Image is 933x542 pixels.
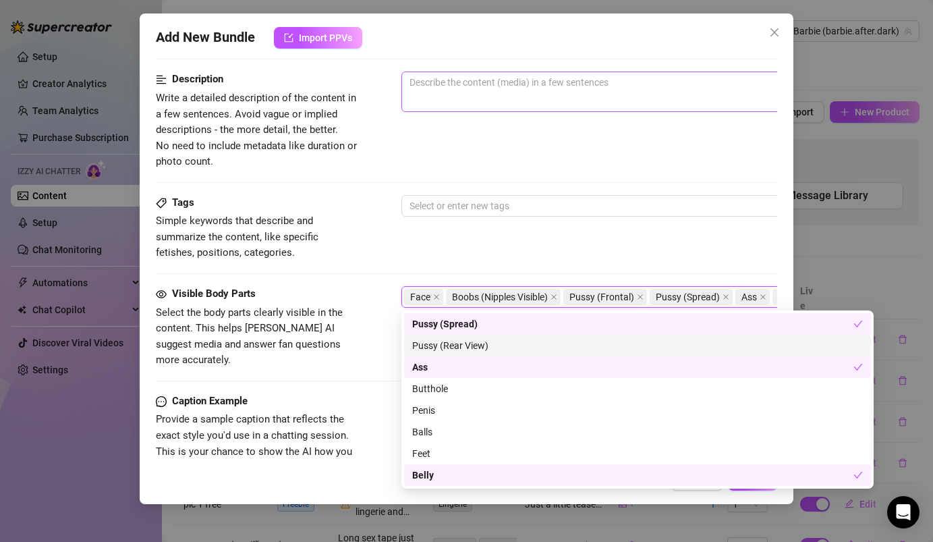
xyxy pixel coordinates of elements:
[769,27,780,38] span: close
[569,290,634,304] span: Pussy (Frontal)
[772,289,811,305] span: Belly
[412,381,863,396] div: Butthole
[172,288,256,300] strong: Visible Body Parts
[404,378,871,400] div: Butthole
[156,72,167,88] span: align-left
[887,496,920,529] div: Open Intercom Messenger
[156,289,167,300] span: eye
[156,198,167,209] span: tag
[412,360,853,375] div: Ass
[412,403,863,418] div: Penis
[404,421,871,443] div: Balls
[156,306,343,367] span: Select the body parts clearly visible in the content. This helps [PERSON_NAME] AI suggest media a...
[404,464,871,486] div: Belly
[156,27,255,49] span: Add New Bundle
[412,425,863,439] div: Balls
[172,196,194,209] strong: Tags
[452,290,548,304] span: Boobs (Nipples Visible)
[853,362,863,372] span: check
[412,446,863,461] div: Feet
[446,289,561,305] span: Boobs (Nipples Visible)
[853,319,863,329] span: check
[404,400,871,421] div: Penis
[412,468,853,483] div: Belly
[650,289,733,305] span: Pussy (Spread)
[404,313,871,335] div: Pussy (Spread)
[156,92,357,167] span: Write a detailed description of the content in a few sentences. Avoid vague or implied descriptio...
[156,413,352,473] span: Provide a sample caption that reflects the exact style you'd use in a chatting session. This is y...
[735,289,770,305] span: Ass
[412,338,863,353] div: Pussy (Rear View)
[404,443,871,464] div: Feet
[764,27,785,38] span: Close
[760,294,766,300] span: close
[156,215,318,259] span: Simple keywords that describe and summarize the content, like specific fetishes, positions, categ...
[433,294,440,300] span: close
[404,289,443,305] span: Face
[274,27,362,49] button: Import PPVs
[156,394,167,410] span: message
[172,395,248,407] strong: Caption Example
[172,73,223,85] strong: Description
[637,294,644,300] span: close
[563,289,647,305] span: Pussy (Frontal)
[299,32,352,43] span: Import PPVs
[656,290,720,304] span: Pussy (Spread)
[284,33,293,43] span: import
[404,356,871,378] div: Ass
[410,290,430,304] span: Face
[412,317,853,331] div: Pussy (Spread)
[853,470,863,480] span: check
[741,290,757,304] span: Ass
[723,294,729,300] span: close
[764,22,785,43] button: Close
[550,294,557,300] span: close
[404,335,871,356] div: Pussy (Rear View)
